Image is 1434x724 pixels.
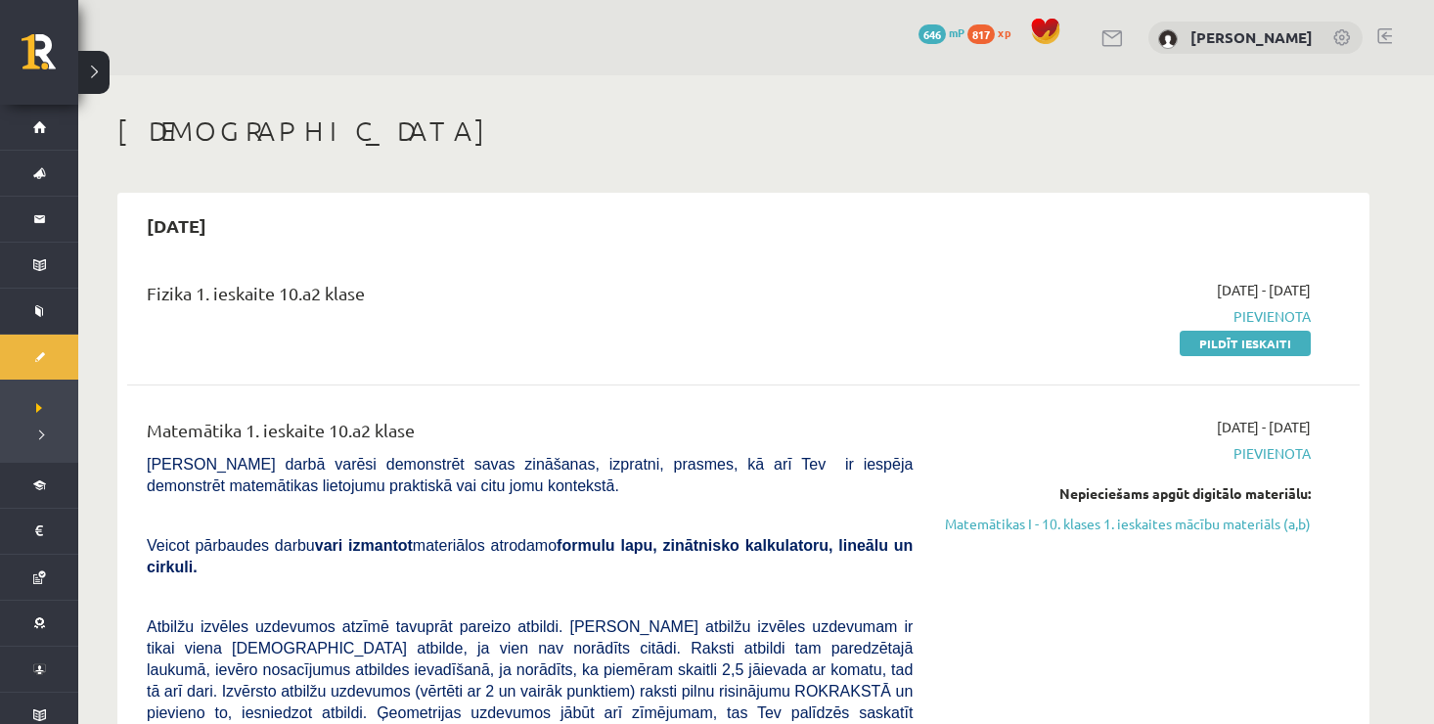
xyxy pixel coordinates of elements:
[147,537,913,575] b: formulu lapu, zinātnisko kalkulatoru, lineālu un cirkuli.
[919,24,946,44] span: 646
[1217,280,1311,300] span: [DATE] - [DATE]
[147,537,913,575] span: Veicot pārbaudes darbu materiālos atrodamo
[315,537,413,554] b: vari izmantot
[942,483,1311,504] div: Nepieciešams apgūt digitālo materiālu:
[942,443,1311,464] span: Pievienota
[22,34,78,83] a: Rīgas 1. Tālmācības vidusskola
[998,24,1010,40] span: xp
[1180,331,1311,356] a: Pildīt ieskaiti
[967,24,995,44] span: 817
[919,24,964,40] a: 646 mP
[1217,417,1311,437] span: [DATE] - [DATE]
[117,114,1369,148] h1: [DEMOGRAPHIC_DATA]
[967,24,1020,40] a: 817 xp
[1190,27,1313,47] a: [PERSON_NAME]
[942,306,1311,327] span: Pievienota
[1158,29,1178,49] img: Megija Saikovska
[147,417,913,453] div: Matemātika 1. ieskaite 10.a2 klase
[942,514,1311,534] a: Matemātikas I - 10. klases 1. ieskaites mācību materiāls (a,b)
[147,280,913,316] div: Fizika 1. ieskaite 10.a2 klase
[949,24,964,40] span: mP
[127,203,226,249] h2: [DATE]
[147,456,913,494] span: [PERSON_NAME] darbā varēsi demonstrēt savas zināšanas, izpratni, prasmes, kā arī Tev ir iespēja d...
